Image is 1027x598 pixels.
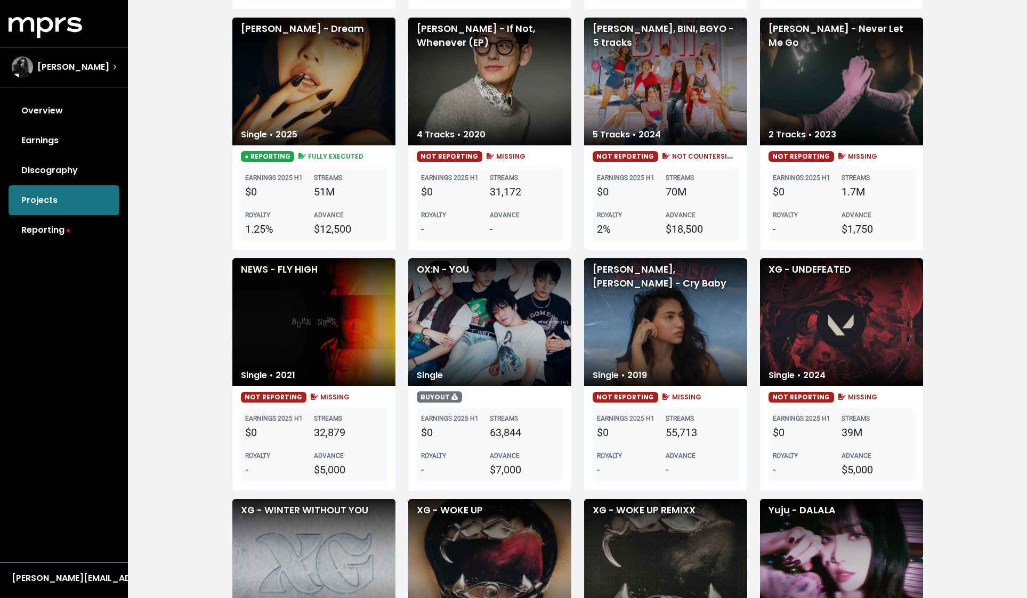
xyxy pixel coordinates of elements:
[245,452,270,460] b: ROYALTY
[593,392,659,403] span: NOT REPORTING
[760,124,845,145] div: 2 Tracks • 2023
[666,462,734,478] div: -
[408,258,571,386] div: OX:N - YOU
[842,415,870,422] b: STREAMS
[597,174,654,182] b: EARNINGS 2025 H1
[417,151,483,162] span: NOT REPORTING
[245,174,303,182] b: EARNINGS 2025 H1
[314,415,342,422] b: STREAMS
[666,415,694,422] b: STREAMS
[232,365,304,386] div: Single • 2021
[584,18,747,145] div: [PERSON_NAME], BINI, BGYO - 5 tracks
[490,174,518,182] b: STREAMS
[773,221,842,237] div: -
[842,184,910,200] div: 1.7M
[773,174,830,182] b: EARNINGS 2025 H1
[597,184,666,200] div: $0
[245,221,314,237] div: 1.25%
[593,151,659,162] span: NOT REPORTING
[245,184,314,200] div: $0
[597,462,666,478] div: -
[836,392,877,402] span: MISSING
[490,452,520,460] b: ADVANCE
[597,221,666,237] div: 2%
[417,391,463,403] span: BUYOUT
[490,462,559,478] div: $7,000
[245,211,270,219] b: ROYALTY
[842,452,871,460] b: ADVANCE
[760,18,923,145] div: [PERSON_NAME] - Never Let Me Go
[842,424,910,440] div: 39M
[12,572,116,585] div: [PERSON_NAME][EMAIL_ADDRESS][DOMAIN_NAME]
[760,258,923,386] div: XG - UNDEFEATED
[666,184,734,200] div: 70M
[769,392,835,403] span: NOT REPORTING
[314,221,383,237] div: $12,500
[408,124,494,145] div: 4 Tracks • 2020
[232,18,395,145] div: [PERSON_NAME] - Dream
[12,56,33,78] img: The selected account / producer
[241,392,307,403] span: NOT REPORTING
[666,174,694,182] b: STREAMS
[9,96,119,126] a: Overview
[484,152,525,161] span: MISSING
[773,184,842,200] div: $0
[9,571,119,585] button: [PERSON_NAME][EMAIL_ADDRESS][DOMAIN_NAME]
[9,126,119,155] a: Earnings
[408,18,571,145] div: [PERSON_NAME] - If Not, Whenever (EP)
[666,221,734,237] div: $18,500
[842,174,870,182] b: STREAMS
[773,211,798,219] b: ROYALTY
[232,124,306,145] div: Single • 2025
[773,452,798,460] b: ROYALTY
[408,365,451,386] div: Single
[296,152,363,161] span: FULLY EXECUTED
[760,365,834,386] div: Single • 2024
[773,424,842,440] div: $0
[584,258,747,386] div: [PERSON_NAME], [PERSON_NAME] - Cry Baby
[836,152,877,161] span: MISSING
[666,424,734,440] div: 55,713
[241,151,295,162] span: ● REPORTING
[314,211,344,219] b: ADVANCE
[773,462,842,478] div: -
[9,155,119,185] a: Discography
[584,365,656,386] div: Single • 2019
[597,415,654,422] b: EARNINGS 2025 H1
[490,424,559,440] div: 63,844
[314,184,383,200] div: 51M
[421,174,479,182] b: EARNINGS 2025 H1
[666,452,696,460] b: ADVANCE
[37,61,109,73] span: [PERSON_NAME]
[421,452,446,460] b: ROYALTY
[421,415,479,422] b: EARNINGS 2025 H1
[232,258,395,386] div: NEWS - FLY HIGH
[597,452,622,460] b: ROYALTY
[769,151,835,162] span: NOT REPORTING
[660,152,746,161] span: NOT COUNTERSIGNED
[245,462,314,478] div: -
[490,211,520,219] b: ADVANCE
[314,424,383,440] div: 32,879
[597,211,622,219] b: ROYALTY
[666,211,696,219] b: ADVANCE
[584,124,669,145] div: 5 Tracks • 2024
[421,184,490,200] div: $0
[490,184,559,200] div: 31,172
[842,211,871,219] b: ADVANCE
[9,21,82,33] a: mprs logo
[309,392,350,402] span: MISSING
[314,462,383,478] div: $5,000
[421,221,490,237] div: -
[490,221,559,237] div: -
[421,462,490,478] div: -
[597,424,666,440] div: $0
[842,462,910,478] div: $5,000
[660,392,701,402] span: MISSING
[842,221,910,237] div: $1,750
[314,452,344,460] b: ADVANCE
[245,415,303,422] b: EARNINGS 2025 H1
[773,415,830,422] b: EARNINGS 2025 H1
[421,211,446,219] b: ROYALTY
[490,415,518,422] b: STREAMS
